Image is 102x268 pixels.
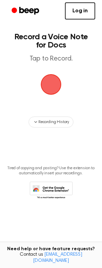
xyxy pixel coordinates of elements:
[12,55,90,63] p: Tap to Record.
[7,4,45,18] a: Beep
[5,166,97,176] p: Tired of copying and pasting? Use the extension to automatically insert your recordings.
[38,119,69,125] span: Recording History
[12,33,90,49] h1: Record a Voice Note for Docs
[65,2,95,19] a: Log in
[29,117,73,128] button: Recording History
[33,252,82,263] a: [EMAIL_ADDRESS][DOMAIN_NAME]
[41,74,61,95] img: Beep Logo
[4,252,98,264] span: Contact us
